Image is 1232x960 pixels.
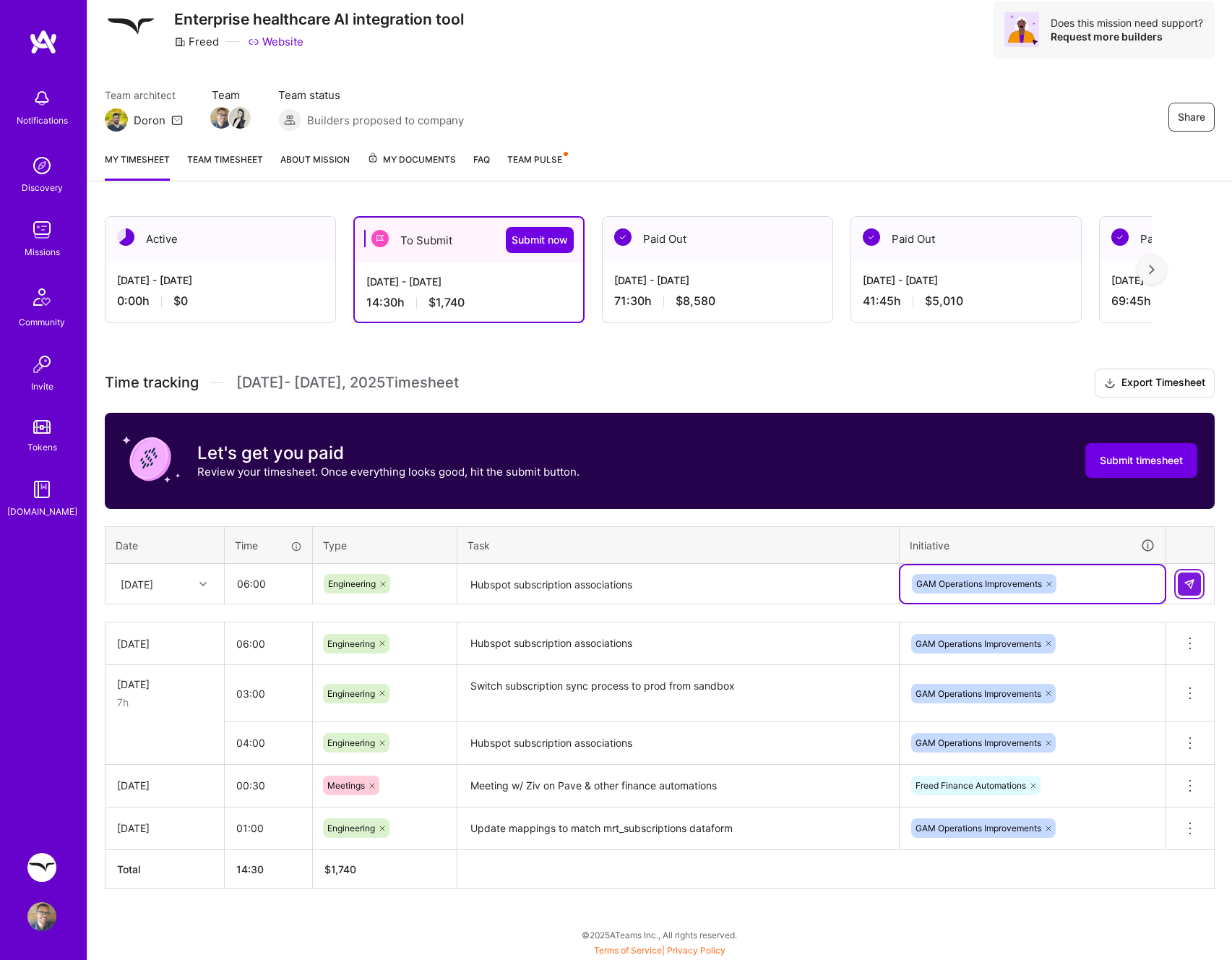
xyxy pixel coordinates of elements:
th: Type [313,526,457,564]
button: Share [1168,103,1215,132]
div: [DATE] [121,576,153,591]
div: Does this mission need support? [1051,16,1203,30]
a: Team Member Avatar [212,106,231,130]
textarea: Hubspot subscription associations [459,724,897,763]
span: GAM Operations Improvements [916,737,1041,748]
div: 7h [117,695,212,710]
textarea: Meeting w/ Ziv on Pave & other finance automations [459,766,897,806]
img: right [1149,265,1155,275]
span: Freed Finance Automations [916,780,1026,791]
img: guide book [27,475,56,504]
div: Paid Out [851,217,1081,261]
div: [DATE] [117,677,212,692]
th: 14:30 [225,849,313,888]
div: Active [105,217,335,261]
img: Paid Out [863,228,880,246]
span: $0 [173,293,188,309]
div: Community [19,314,65,330]
div: Initiative [910,537,1155,554]
h3: Enterprise healthcare AI integration tool [174,10,464,28]
span: | [594,945,725,956]
i: icon CompanyGray [174,36,186,48]
img: logo [29,29,58,55]
button: Submit now [506,227,574,253]
img: Team Member Avatar [210,107,232,129]
i: icon Chevron [199,580,207,588]
span: Team architect [105,87,183,103]
div: [DATE] [117,636,212,651]
div: [DOMAIN_NAME] [7,504,77,519]
span: Submit now [512,233,568,247]
span: $1,740 [428,295,465,310]
input: HH:MM [225,565,311,603]
div: 14:30 h [366,295,572,310]
span: Team [212,87,249,103]
a: FAQ [473,152,490,181]
th: Total [105,849,225,888]
div: Request more builders [1051,30,1203,43]
img: bell [27,84,56,113]
span: Engineering [327,688,375,699]
img: coin [122,430,180,488]
a: User Avatar [24,902,60,931]
input: HH:MM [225,724,312,762]
h3: Let's get you paid [197,442,580,464]
div: Freed [174,34,219,49]
span: Share [1178,110,1205,124]
img: discovery [27,151,56,180]
textarea: Hubspot subscription associations [459,624,897,664]
img: Freed: Enterprise healthcare AI integration tool [27,853,56,882]
div: Invite [31,379,53,394]
div: [DATE] [117,820,212,836]
div: Discovery [22,180,63,195]
div: To Submit [355,218,583,262]
i: icon Mail [171,114,183,126]
img: Invite [27,350,56,379]
span: Builders proposed to company [307,113,464,128]
input: HH:MM [225,674,312,713]
div: © 2025 ATeams Inc., All rights reserved. [87,917,1232,953]
textarea: Switch subscription sync process to prod from sandbox [459,667,897,721]
div: 71:30 h [614,293,821,309]
span: GAM Operations Improvements [916,823,1041,833]
div: Paid Out [603,217,832,261]
a: Freed: Enterprise healthcare AI integration tool [24,853,60,882]
input: HH:MM [225,766,312,805]
img: To Submit [371,230,389,247]
span: Time tracking [105,374,199,392]
div: [DATE] - [DATE] [863,273,1069,288]
a: About Mission [280,152,350,181]
span: Engineering [327,638,375,649]
div: 41:45 h [863,293,1069,309]
img: Community [25,280,59,314]
a: Website [248,34,303,49]
span: Submit timesheet [1100,453,1183,468]
a: Team Member Avatar [231,106,249,130]
span: Team Pulse [507,154,562,165]
img: Paid Out [614,228,632,246]
a: Terms of Service [594,945,662,956]
textarea: Hubspot subscription associations [459,565,897,604]
img: Submit [1184,578,1195,590]
img: Avatar [1004,12,1039,47]
div: [DATE] [117,778,212,793]
input: HH:MM [225,809,312,847]
div: [DATE] - [DATE] [117,273,324,288]
span: Team status [278,87,464,103]
div: [DATE] - [DATE] [366,274,572,289]
span: Engineering [328,578,376,589]
span: GAM Operations Improvements [916,638,1041,649]
th: Date [105,526,225,564]
span: GAM Operations Improvements [916,578,1042,589]
a: My timesheet [105,152,170,181]
i: icon Download [1104,376,1116,391]
th: Task [457,526,900,564]
a: Privacy Policy [667,945,725,956]
a: Team timesheet [187,152,263,181]
span: Meetings [327,780,365,791]
span: $8,580 [676,293,715,309]
span: Engineering [327,737,375,748]
span: $5,010 [925,293,963,309]
img: Team Member Avatar [229,107,251,129]
div: Doron [134,113,165,128]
